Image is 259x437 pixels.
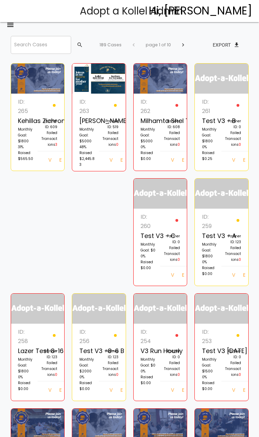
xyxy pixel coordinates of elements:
a: menu [6,14,15,36]
a: View [165,385,176,397]
a: Edit [115,155,126,167]
p: Failed Transactions [225,130,241,148]
a: Edit [238,270,249,282]
p: 0% Raised $0.00 [202,374,218,392]
p: Failed Transactions [41,130,57,148]
p: Failed Transactions [164,245,180,263]
p: Test v3 - A [202,231,218,241]
p: Partner ID: 0 [225,348,241,360]
p: Failed Transactions [225,360,241,378]
p: Failed Transactions [164,360,180,378]
a: Partner ID: 0 Failed Transactions0 [160,212,183,266]
a: View [104,155,115,167]
img: logonobg.png [195,179,248,209]
span: 0 [116,142,118,147]
span: 0 [178,257,180,262]
p: Failed Transactions [103,130,118,148]
a: ID: 254 v3 run hourly Monthly Goal: $0 0% Raised $0.00 [137,327,160,389]
a: Edit [238,155,249,167]
a: ID: 265 Kehillas Zichron [PERSON_NAME] of [GEOGRAPHIC_DATA] Monthly Goal: $1800 31% Raised $565.50 [15,97,38,165]
button: Exportfile_download [207,39,245,51]
p: Partner ID: 0 [164,233,180,245]
img: I2vVEkmzLd.fvn3D5NTra.png [72,64,126,94]
p: Test v3 - c [141,231,156,241]
span: 0 [55,372,57,377]
a: Partner ID: 608 Failed Transactions0 [160,97,183,151]
p: v3 run hourly [141,346,156,357]
a: Partner ID: 123 Failed Transactions0 [99,327,122,381]
p: 0% Raised $0.00 [141,144,156,162]
p: Monthly Goal: $1500 [202,357,218,374]
a: ID: 258 Lazer Test 8-16 Monthly Goal: $1800 0% Raised $0.00 [15,327,38,395]
p: Monthly Goal: $1800 [202,241,218,259]
p: ID: 262 [141,97,156,116]
img: logonobg.png [195,294,248,324]
a: Partner ID: 0 Failed Transactions0 [221,97,244,151]
p: ID: 253 [202,327,218,346]
p: Failed Transactions [225,245,241,263]
a: ID: 260 Test v3 - c Monthly Goal: $0 0% Raised $0.00 [137,212,160,274]
p: Test v3 -8-6 B [79,346,95,357]
p: ID: 261 [202,97,218,116]
a: ID: 261 Test v3 - B Monthly Goal: $1800 0% Raised $0.25 [198,97,221,165]
a: Partner ID: 519 Failed Transactions0 [99,97,122,151]
p: ID: 263 [79,97,95,116]
a: Edit [176,385,188,397]
p: Partner ID: 123 [103,348,118,360]
p: 48% Raised $2,445.83 [79,144,95,168]
a: View [227,385,238,397]
p: Failed Transactions [164,130,180,148]
a: Partner ID: 123 Failed Transactions0 [221,212,244,266]
p: Partner ID: 609 [41,118,57,130]
a: View [43,385,54,397]
p: Monthly Goal: $0 [141,357,156,368]
p: Partner ID: 123 [225,233,241,245]
p: ID: 254 [141,327,156,346]
p: Monthly Goal: $1800 [18,357,34,374]
p: 0% Raised $0.00 [18,374,34,392]
p: 0% Raised $0.00 [141,253,156,271]
a: Edit [115,385,126,397]
p: Test v3 - B [202,116,218,126]
p: 0% Raised $0.00 [202,259,218,277]
a: View [227,155,238,167]
a: View [104,385,115,397]
p: Lazer Test 8-16 [18,346,34,357]
p: [PERSON_NAME] [79,116,95,126]
a: Partner ID: 0 Failed Transactions0 [221,327,244,381]
a: View [165,270,176,282]
p: 31% Raised $565.50 [18,144,34,162]
p: Monthly Goal: $2000 [79,357,95,374]
span: 0 [239,372,241,377]
p: ID: 265 [18,97,34,116]
img: MnsSBcA6lZ.y5WEhTf2vm.jpg [11,64,65,94]
p: 0% Raised $0.25 [202,144,218,162]
a: Edit [176,270,188,282]
a: Edit [238,385,249,397]
img: z9NQUo20Gg.X4VDNcvjTb.jpg [134,64,187,94]
p: ID: 258 [18,327,34,346]
p: ID: 260 [141,212,156,231]
p: Milhamta Shel Torah [141,116,156,126]
a: Partner ID: 609 Failed Transactions3 [38,97,61,151]
span: search [77,39,83,51]
span: 3 [55,142,57,147]
a: Partner ID: 123 Failed Transactions0 [38,327,61,381]
span: 0 [239,142,241,147]
p: Partner ID: 0 [225,118,241,130]
p: ID: 256 [79,327,95,346]
span: 0 [239,257,241,262]
a: View [227,270,238,282]
span: 0 [178,142,180,147]
a: ID: 259 Test v3 - A Monthly Goal: $1800 0% Raised $0.00 [198,212,221,280]
a: ID: 263 [PERSON_NAME] Monthly Goal: $5000 48% Raised $2,445.83 [76,97,99,171]
p: ID: 259 [202,212,218,231]
a: View [165,155,176,167]
a: ID: 256 Test v3 -8-6 B Monthly Goal: $2000 0% Raised $0.00 [76,327,99,395]
p: Failed Transactions [103,360,118,378]
p: Partner ID: 608 [164,118,180,130]
h4: Hi, [PERSON_NAME] [149,4,252,17]
p: Monthly Goal: $5000 [141,126,156,144]
img: logonobg.png [134,294,187,324]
